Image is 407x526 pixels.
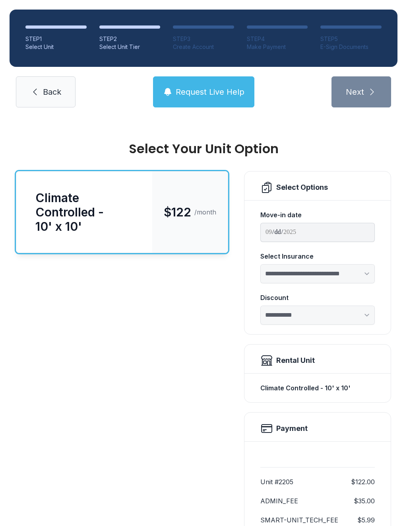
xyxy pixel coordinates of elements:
span: Request Live Help [176,86,244,97]
span: /month [194,207,216,217]
div: STEP 5 [320,35,382,43]
dt: ADMIN_FEE [260,496,298,506]
div: Select Unit [25,43,87,51]
div: Make Payment [247,43,308,51]
select: Discount [260,306,375,325]
dd: $35.00 [354,496,375,506]
select: Select Insurance [260,264,375,283]
div: Discount [260,293,375,302]
div: Select Unit Tier [99,43,161,51]
div: E-Sign Documents [320,43,382,51]
div: Select Your Unit Option [16,142,391,155]
input: Move-in date [260,223,375,242]
dd: $122.00 [351,477,375,487]
div: Rental Unit [276,355,315,366]
h2: Payment [276,423,308,434]
div: Climate Controlled - 10' x 10' [35,191,133,234]
div: Select Options [276,182,328,193]
div: Select Insurance [260,251,375,261]
span: Back [43,86,61,97]
div: STEP 4 [247,35,308,43]
span: $122 [164,205,191,219]
div: STEP 3 [173,35,234,43]
div: Climate Controlled - 10' x 10' [260,380,375,396]
div: Create Account [173,43,234,51]
span: Next [346,86,364,97]
div: Move-in date [260,210,375,220]
div: STEP 1 [25,35,87,43]
dt: Unit #2205 [260,477,293,487]
div: STEP 2 [99,35,161,43]
dt: SMART-UNIT_TECH_FEE [260,515,338,525]
dd: $5.99 [357,515,375,525]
